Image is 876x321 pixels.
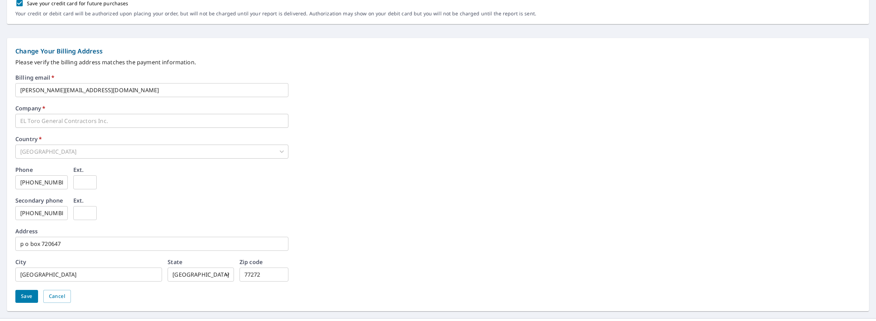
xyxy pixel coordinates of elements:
label: Country [15,136,42,142]
label: Company [15,105,45,111]
span: Save [21,292,32,301]
label: Ext. [73,198,84,203]
label: Address [15,228,38,234]
button: Cancel [43,290,71,303]
button: Save [15,290,38,303]
label: Zip code [240,259,263,265]
div: [GEOGRAPHIC_DATA] [15,145,288,159]
label: Phone [15,167,33,173]
p: Change Your Billing Address [15,46,861,56]
p: Please verify the billing address matches the payment information. [15,58,861,66]
label: Secondary phone [15,198,63,203]
p: Your credit or debit card will be authorized upon placing your order, but will not be charged unt... [15,10,536,17]
label: State [168,259,182,265]
span: Cancel [49,292,65,301]
label: Billing email [15,75,54,80]
label: Ext. [73,167,84,173]
label: City [15,259,27,265]
div: [GEOGRAPHIC_DATA] [168,268,234,282]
